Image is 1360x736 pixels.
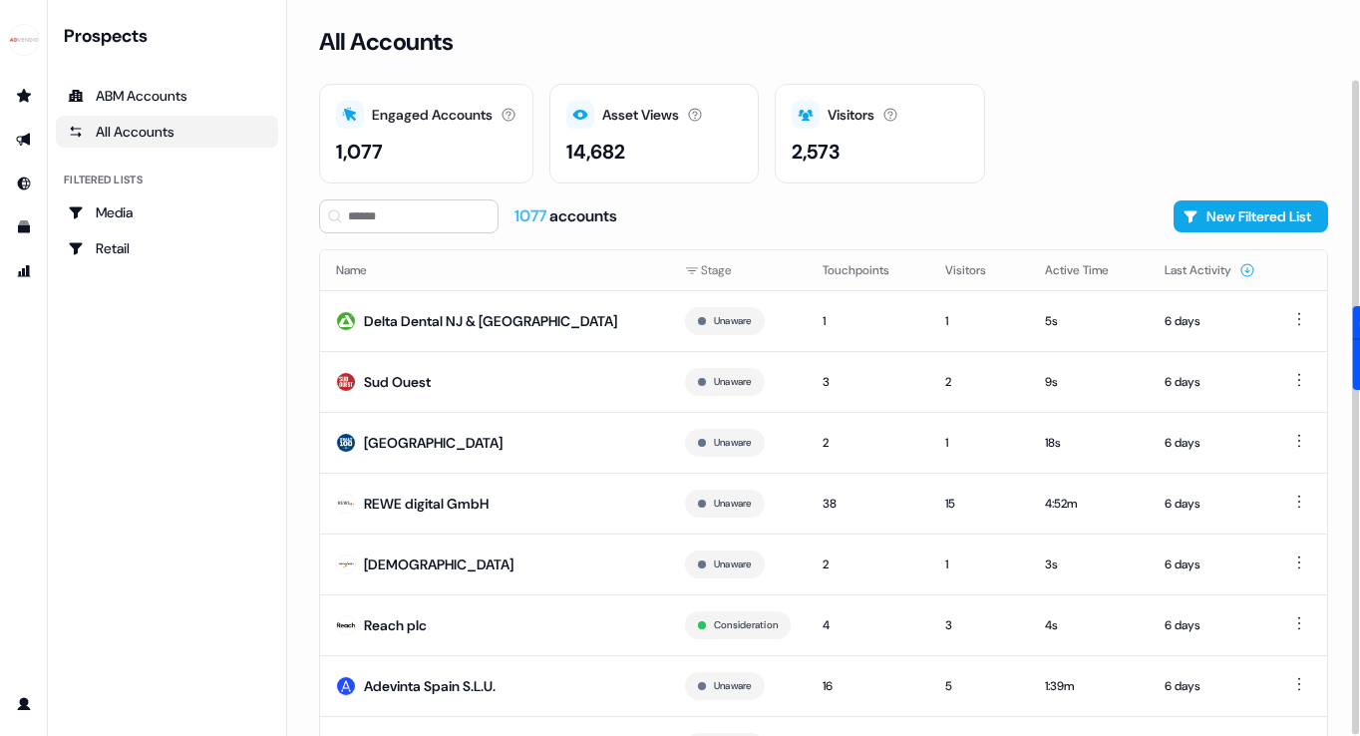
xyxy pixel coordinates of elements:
[823,433,913,453] div: 2
[714,616,778,634] button: Consideration
[56,232,278,264] a: Go to Retail
[823,494,913,514] div: 38
[714,555,752,573] button: Unaware
[64,24,278,48] div: Prospects
[823,252,913,288] button: Touchpoints
[56,80,278,112] a: ABM Accounts
[1045,676,1133,696] div: 1:39m
[364,372,431,392] div: Sud Ouest
[1045,494,1133,514] div: 4:52m
[1045,615,1133,635] div: 4s
[714,373,752,391] button: Unaware
[714,495,752,513] button: Unaware
[685,260,791,280] div: Stage
[566,137,625,167] div: 14,682
[823,372,913,392] div: 3
[1045,311,1133,331] div: 5s
[8,688,40,720] a: Go to profile
[68,122,266,142] div: All Accounts
[1045,433,1133,453] div: 18s
[364,554,513,574] div: [DEMOGRAPHIC_DATA]
[823,676,913,696] div: 16
[1045,372,1133,392] div: 9s
[945,554,1013,574] div: 1
[68,86,266,106] div: ABM Accounts
[1045,554,1133,574] div: 3s
[823,615,913,635] div: 4
[336,137,383,167] div: 1,077
[514,205,549,226] span: 1077
[1165,615,1255,635] div: 6 days
[945,494,1013,514] div: 15
[823,554,913,574] div: 2
[64,172,143,188] div: Filtered lists
[320,250,669,290] th: Name
[1165,494,1255,514] div: 6 days
[8,168,40,199] a: Go to Inbound
[1165,311,1255,331] div: 6 days
[1045,252,1133,288] button: Active Time
[714,312,752,330] button: Unaware
[1165,372,1255,392] div: 6 days
[8,124,40,156] a: Go to outbound experience
[714,434,752,452] button: Unaware
[823,311,913,331] div: 1
[1165,433,1255,453] div: 6 days
[68,202,266,222] div: Media
[364,494,489,514] div: REWE digital GmbH
[792,137,840,167] div: 2,573
[602,105,679,126] div: Asset Views
[828,105,874,126] div: Visitors
[372,105,493,126] div: Engaged Accounts
[56,116,278,148] a: All accounts
[68,238,266,258] div: Retail
[364,433,503,453] div: [GEOGRAPHIC_DATA]
[514,205,617,227] div: accounts
[364,311,617,331] div: Delta Dental NJ & [GEOGRAPHIC_DATA]
[1165,554,1255,574] div: 6 days
[8,80,40,112] a: Go to prospects
[56,196,278,228] a: Go to Media
[1165,676,1255,696] div: 6 days
[8,211,40,243] a: Go to templates
[319,27,453,57] h3: All Accounts
[1165,252,1255,288] button: Last Activity
[364,615,427,635] div: Reach plc
[945,676,1013,696] div: 5
[364,676,496,696] div: Adevinta Spain S.L.U.
[945,252,1010,288] button: Visitors
[714,677,752,695] button: Unaware
[1174,200,1328,232] button: New Filtered List
[945,433,1013,453] div: 1
[945,311,1013,331] div: 1
[945,615,1013,635] div: 3
[945,372,1013,392] div: 2
[8,255,40,287] a: Go to attribution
